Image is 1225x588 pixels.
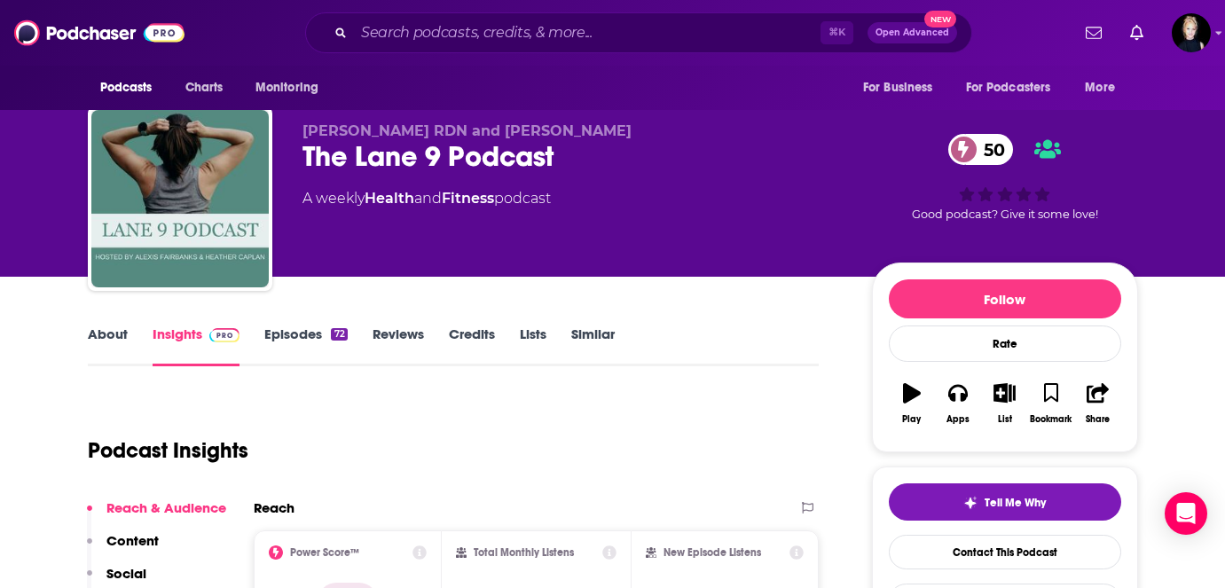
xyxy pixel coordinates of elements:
[365,190,414,207] a: Health
[1172,13,1211,52] span: Logged in as Passell
[954,71,1077,105] button: open menu
[88,71,176,105] button: open menu
[264,325,347,366] a: Episodes72
[963,496,978,510] img: tell me why sparkle
[14,16,185,50] img: Podchaser - Follow, Share and Rate Podcasts
[373,325,424,366] a: Reviews
[998,414,1012,425] div: List
[821,21,853,44] span: ⌘ K
[209,328,240,342] img: Podchaser Pro
[889,372,935,435] button: Play
[88,325,128,366] a: About
[520,325,546,366] a: Lists
[966,134,1014,165] span: 50
[889,325,1121,362] div: Rate
[302,122,632,139] span: [PERSON_NAME] RDN and [PERSON_NAME]
[1074,372,1120,435] button: Share
[91,110,269,287] img: The Lane 9 Podcast
[290,546,359,559] h2: Power Score™
[935,372,981,435] button: Apps
[442,190,494,207] a: Fitness
[966,75,1051,100] span: For Podcasters
[331,328,347,341] div: 72
[243,71,342,105] button: open menu
[1030,414,1072,425] div: Bookmark
[87,532,159,565] button: Content
[414,190,442,207] span: and
[664,546,761,559] h2: New Episode Listens
[863,75,933,100] span: For Business
[354,19,821,47] input: Search podcasts, credits, & more...
[1172,13,1211,52] img: User Profile
[948,134,1014,165] a: 50
[106,565,146,582] p: Social
[254,499,294,516] h2: Reach
[100,75,153,100] span: Podcasts
[1172,13,1211,52] button: Show profile menu
[571,325,615,366] a: Similar
[106,499,226,516] p: Reach & Audience
[902,414,921,425] div: Play
[872,122,1138,232] div: 50Good podcast? Give it some love!
[889,279,1121,318] button: Follow
[1085,75,1115,100] span: More
[1165,492,1207,535] div: Open Intercom Messenger
[985,496,1046,510] span: Tell Me Why
[889,483,1121,521] button: tell me why sparkleTell Me Why
[87,499,226,532] button: Reach & Audience
[305,12,972,53] div: Search podcasts, credits, & more...
[981,372,1027,435] button: List
[185,75,224,100] span: Charts
[88,437,248,464] h1: Podcast Insights
[1086,414,1110,425] div: Share
[946,414,970,425] div: Apps
[1123,18,1150,48] a: Show notifications dropdown
[851,71,955,105] button: open menu
[1028,372,1074,435] button: Bookmark
[868,22,957,43] button: Open AdvancedNew
[106,532,159,549] p: Content
[912,208,1098,221] span: Good podcast? Give it some love!
[876,28,949,37] span: Open Advanced
[255,75,318,100] span: Monitoring
[153,325,240,366] a: InsightsPodchaser Pro
[924,11,956,27] span: New
[174,71,234,105] a: Charts
[474,546,574,559] h2: Total Monthly Listens
[889,535,1121,569] a: Contact This Podcast
[1079,18,1109,48] a: Show notifications dropdown
[302,188,551,209] div: A weekly podcast
[1072,71,1137,105] button: open menu
[449,325,495,366] a: Credits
